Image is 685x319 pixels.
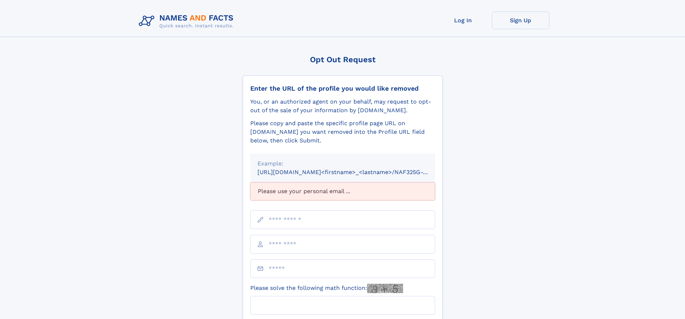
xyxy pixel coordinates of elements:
div: You, or an authorized agent on your behalf, may request to opt-out of the sale of your informatio... [250,97,435,115]
a: Sign Up [492,12,549,29]
div: Enter the URL of the profile you would like removed [250,85,435,92]
img: Logo Names and Facts [136,12,239,31]
div: Example: [257,159,428,168]
div: Please use your personal email ... [250,182,435,200]
small: [URL][DOMAIN_NAME]<firstname>_<lastname>/NAF325G-xxxxxxxx [257,169,449,176]
label: Please solve the following math function: [250,284,403,293]
div: Opt Out Request [243,55,443,64]
a: Log In [434,12,492,29]
div: Please copy and paste the specific profile page URL on [DOMAIN_NAME] you want removed into the Pr... [250,119,435,145]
